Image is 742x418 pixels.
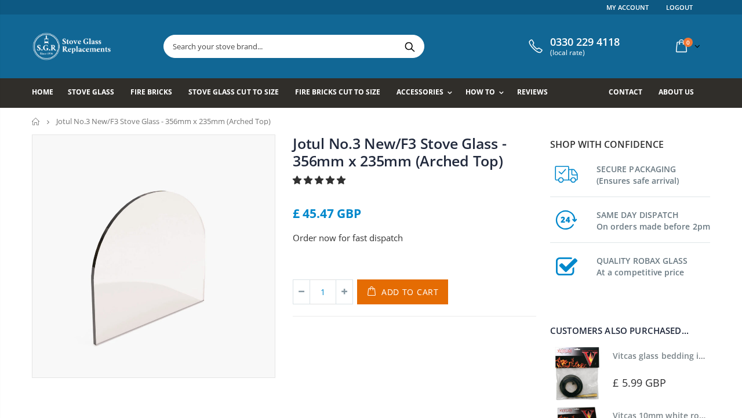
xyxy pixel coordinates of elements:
[293,174,348,186] span: 5.00 stars
[32,32,113,61] img: Stove Glass Replacement
[397,35,423,57] button: Search
[357,279,448,304] button: Add to Cart
[32,78,62,108] a: Home
[397,78,458,108] a: Accessories
[130,87,172,97] span: Fire Bricks
[130,78,181,108] a: Fire Bricks
[659,78,703,108] a: About us
[293,133,506,170] a: Jotul No.3 New/F3 Stove Glass - 356mm x 235mm (Arched Top)
[671,35,703,57] a: 0
[188,78,287,108] a: Stove Glass Cut To Size
[596,207,710,232] h3: SAME DAY DISPATCH On orders made before 2pm
[32,87,53,97] span: Home
[381,286,439,297] span: Add to Cart
[32,135,275,377] img: widearchedtop_800x_crop_center.webp
[164,35,554,57] input: Search your stove brand...
[609,78,651,108] a: Contact
[56,116,271,126] span: Jotul No.3 New/F3 Stove Glass - 356mm x 235mm (Arched Top)
[32,118,41,125] a: Home
[550,347,604,401] img: Vitcas stove glass bedding in tape
[68,87,114,97] span: Stove Glass
[683,38,693,47] span: 0
[550,326,710,335] div: Customers also purchased...
[526,36,620,57] a: 0330 229 4118 (local rate)
[613,376,666,390] span: £ 5.99 GBP
[188,87,278,97] span: Stove Glass Cut To Size
[293,205,361,221] span: £ 45.47 GBP
[550,36,620,49] span: 0330 229 4118
[465,78,510,108] a: How To
[596,161,710,187] h3: SECURE PACKAGING (Ensures safe arrival)
[295,78,389,108] a: Fire Bricks Cut To Size
[295,87,380,97] span: Fire Bricks Cut To Size
[659,87,694,97] span: About us
[68,78,123,108] a: Stove Glass
[596,253,710,278] h3: QUALITY ROBAX GLASS At a competitive price
[293,231,536,245] p: Order now for fast dispatch
[517,78,556,108] a: Reviews
[397,87,443,97] span: Accessories
[609,87,642,97] span: Contact
[550,49,620,57] span: (local rate)
[550,137,710,151] p: Shop with confidence
[517,87,548,97] span: Reviews
[465,87,495,97] span: How To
